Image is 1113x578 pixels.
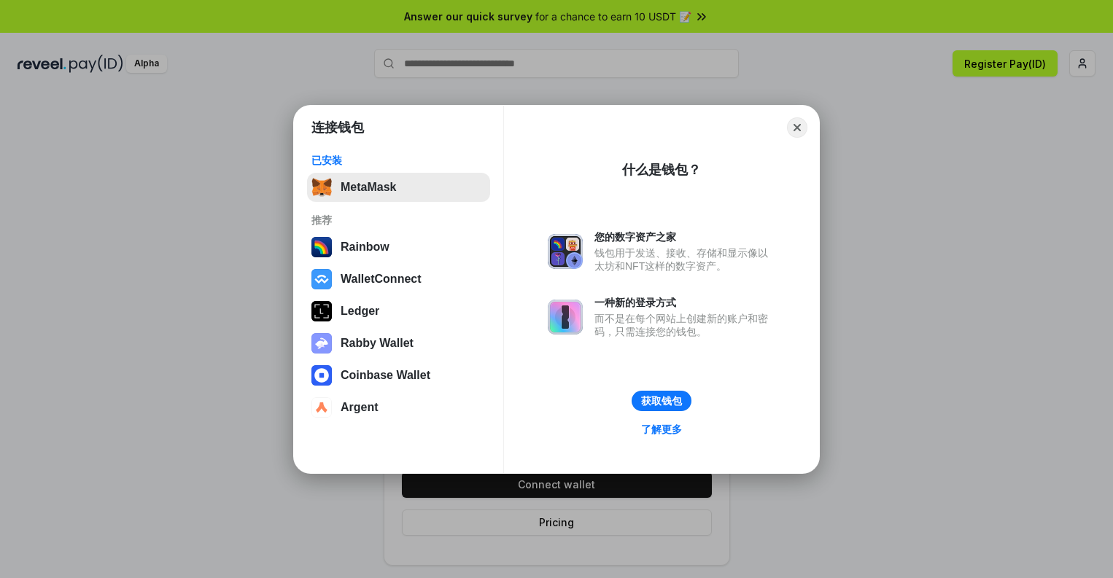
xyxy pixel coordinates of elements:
div: MetaMask [341,181,396,194]
div: WalletConnect [341,273,422,286]
img: svg+xml,%3Csvg%20width%3D%22120%22%20height%3D%22120%22%20viewBox%3D%220%200%20120%20120%22%20fil... [311,237,332,257]
img: svg+xml,%3Csvg%20xmlns%3D%22http%3A%2F%2Fwww.w3.org%2F2000%2Fsvg%22%20fill%3D%22none%22%20viewBox... [548,234,583,269]
div: Argent [341,401,379,414]
div: 什么是钱包？ [622,161,701,179]
div: 获取钱包 [641,394,682,407]
button: Ledger [307,297,490,326]
h1: 连接钱包 [311,119,364,136]
img: svg+xml,%3Csvg%20xmlns%3D%22http%3A%2F%2Fwww.w3.org%2F2000%2Fsvg%22%20width%3D%2228%22%20height%3... [311,301,332,321]
button: 获取钱包 [632,391,691,411]
div: Rabby Wallet [341,337,414,350]
div: Rainbow [341,241,389,254]
a: 了解更多 [632,420,691,439]
button: Argent [307,393,490,422]
button: MetaMask [307,173,490,202]
img: svg+xml,%3Csvg%20width%3D%2228%22%20height%3D%2228%22%20viewBox%3D%220%200%2028%2028%22%20fill%3D... [311,397,332,418]
button: Close [787,117,807,138]
div: 您的数字资产之家 [594,230,775,243]
div: Ledger [341,305,379,318]
div: 钱包用于发送、接收、存储和显示像以太坊和NFT这样的数字资产。 [594,246,775,273]
img: svg+xml,%3Csvg%20fill%3D%22none%22%20height%3D%2233%22%20viewBox%3D%220%200%2035%2033%22%20width%... [311,177,332,198]
div: 已安装 [311,154,486,167]
div: 推荐 [311,214,486,227]
div: 一种新的登录方式 [594,296,775,309]
button: Rabby Wallet [307,329,490,358]
button: Coinbase Wallet [307,361,490,390]
div: 而不是在每个网站上创建新的账户和密码，只需连接您的钱包。 [594,312,775,338]
img: svg+xml,%3Csvg%20xmlns%3D%22http%3A%2F%2Fwww.w3.org%2F2000%2Fsvg%22%20fill%3D%22none%22%20viewBox... [311,333,332,354]
img: svg+xml,%3Csvg%20width%3D%2228%22%20height%3D%2228%22%20viewBox%3D%220%200%2028%2028%22%20fill%3D... [311,365,332,386]
button: Rainbow [307,233,490,262]
div: Coinbase Wallet [341,369,430,382]
button: WalletConnect [307,265,490,294]
div: 了解更多 [641,423,682,436]
img: svg+xml,%3Csvg%20width%3D%2228%22%20height%3D%2228%22%20viewBox%3D%220%200%2028%2028%22%20fill%3D... [311,269,332,289]
img: svg+xml,%3Csvg%20xmlns%3D%22http%3A%2F%2Fwww.w3.org%2F2000%2Fsvg%22%20fill%3D%22none%22%20viewBox... [548,300,583,335]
